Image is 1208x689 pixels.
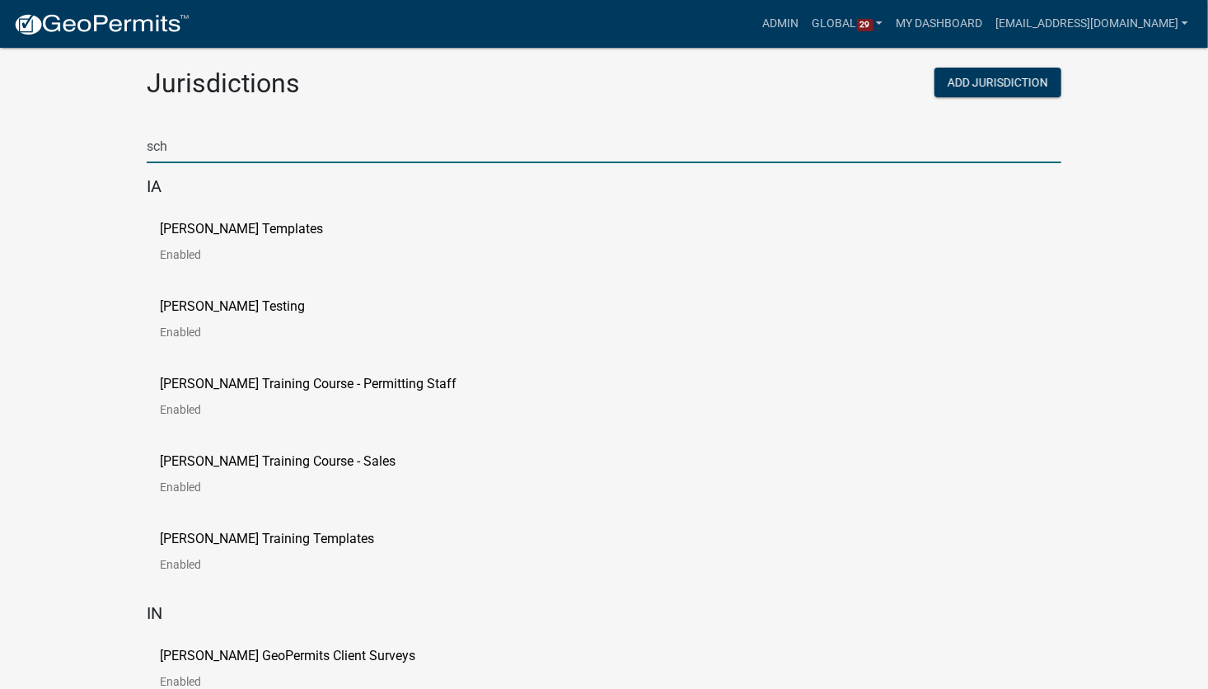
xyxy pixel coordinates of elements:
[889,8,989,40] a: My Dashboard
[160,532,374,546] p: [PERSON_NAME] Training Templates
[147,176,1061,196] h5: IA
[756,8,806,40] a: Admin
[160,300,305,313] p: [PERSON_NAME] Testing
[857,19,873,32] span: 29
[934,68,1061,97] button: Add Jurisdiction
[160,532,400,584] a: [PERSON_NAME] Training TemplatesEnabled
[147,68,592,99] h2: Jurisdictions
[147,603,1061,623] h5: IN
[160,404,483,415] p: Enabled
[160,300,331,351] a: [PERSON_NAME] TestingEnabled
[160,223,323,236] p: [PERSON_NAME] Templates
[160,377,483,429] a: [PERSON_NAME] Training Course - Permitting StaffEnabled
[806,8,890,40] a: Global29
[160,377,457,391] p: [PERSON_NAME] Training Course - Permitting Staff
[160,481,422,493] p: Enabled
[160,455,422,506] a: [PERSON_NAME] Training Course - SalesEnabled
[160,649,415,663] p: [PERSON_NAME] GeoPermits Client Surveys
[160,249,349,260] p: Enabled
[160,559,400,570] p: Enabled
[989,8,1195,40] a: [EMAIL_ADDRESS][DOMAIN_NAME]
[160,455,396,468] p: [PERSON_NAME] Training Course - Sales
[160,676,442,687] p: Enabled
[160,326,331,338] p: Enabled
[160,223,349,274] a: [PERSON_NAME] TemplatesEnabled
